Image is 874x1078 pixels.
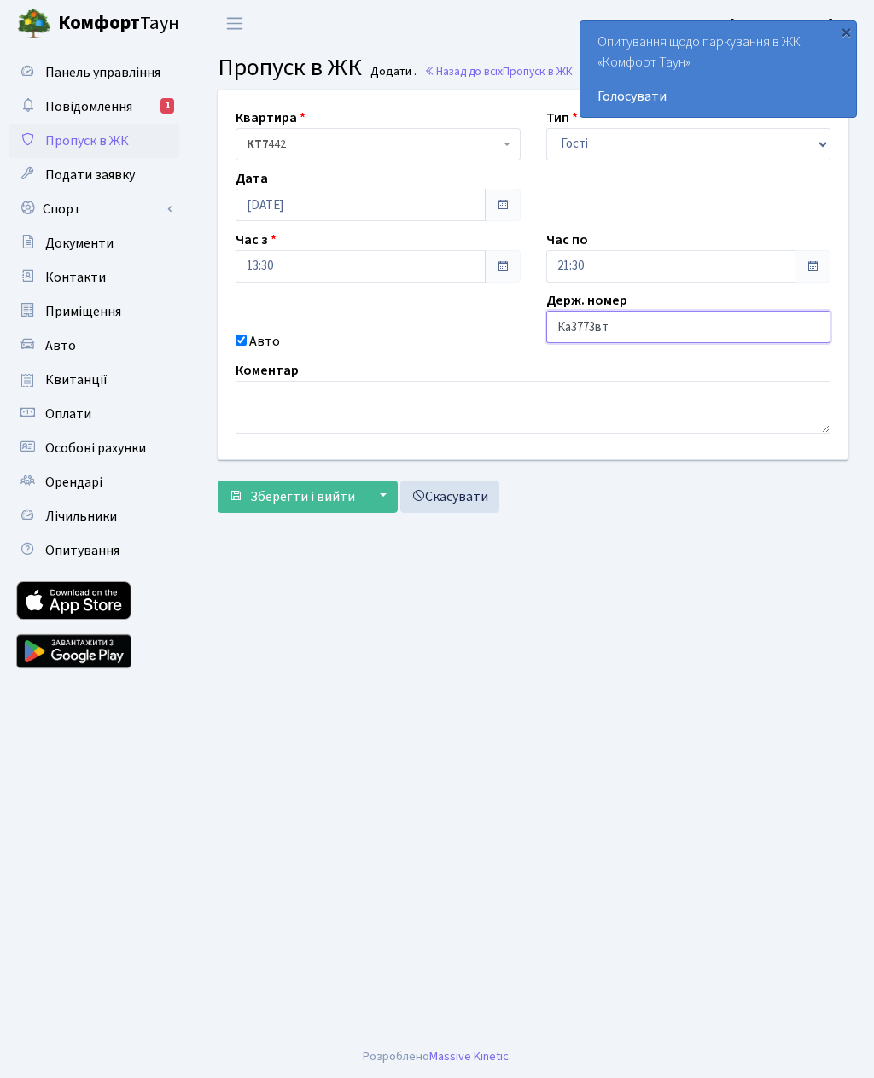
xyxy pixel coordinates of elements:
[9,260,179,294] a: Контакти
[9,124,179,158] a: Пропуск в ЖК
[45,268,106,287] span: Контакти
[250,487,355,506] span: Зберегти і вийти
[424,63,573,79] a: Назад до всіхПропуск в ЖК
[9,499,179,533] a: Лічильники
[837,23,854,40] div: ×
[546,311,831,343] input: AA0001AA
[45,541,119,560] span: Опитування
[236,108,306,128] label: Квартира
[45,97,132,116] span: Повідомлення
[236,128,521,160] span: <b>КТ7</b>&nbsp;&nbsp;&nbsp;442
[429,1047,509,1065] a: Massive Kinetic
[236,168,268,189] label: Дата
[580,21,856,117] div: Опитування щодо паркування в ЖК «Комфорт Таун»
[45,302,121,321] span: Приміщення
[546,230,588,250] label: Час по
[45,473,102,492] span: Орендарі
[45,336,76,355] span: Авто
[363,1047,511,1066] div: Розроблено .
[503,63,573,79] span: Пропуск в ЖК
[236,360,299,381] label: Коментар
[546,108,578,128] label: Тип
[45,370,108,389] span: Квитанції
[546,290,627,311] label: Держ. номер
[9,55,179,90] a: Панель управління
[45,234,114,253] span: Документи
[247,136,268,153] b: КТ7
[9,431,179,465] a: Особові рахунки
[247,136,499,153] span: <b>КТ7</b>&nbsp;&nbsp;&nbsp;442
[9,465,179,499] a: Орендарі
[9,294,179,329] a: Приміщення
[58,9,140,37] b: Комфорт
[17,7,51,41] img: logo.png
[160,98,174,114] div: 1
[9,226,179,260] a: Документи
[218,50,362,84] span: Пропуск в ЖК
[9,158,179,192] a: Подати заявку
[9,533,179,568] a: Опитування
[45,405,91,423] span: Оплати
[236,230,277,250] label: Час з
[45,166,135,184] span: Подати заявку
[9,192,179,226] a: Спорт
[9,397,179,431] a: Оплати
[58,9,179,38] span: Таун
[400,481,499,513] a: Скасувати
[45,507,117,526] span: Лічильники
[670,15,854,33] b: Блєдних [PERSON_NAME]. О.
[45,131,129,150] span: Пропуск в ЖК
[45,63,160,82] span: Панель управління
[218,481,366,513] button: Зберегти і вийти
[670,14,854,34] a: Блєдних [PERSON_NAME]. О.
[367,65,417,79] small: Додати .
[9,363,179,397] a: Квитанції
[213,9,256,38] button: Переключити навігацію
[45,439,146,457] span: Особові рахунки
[9,329,179,363] a: Авто
[597,86,839,107] a: Голосувати
[249,331,280,352] label: Авто
[9,90,179,124] a: Повідомлення1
